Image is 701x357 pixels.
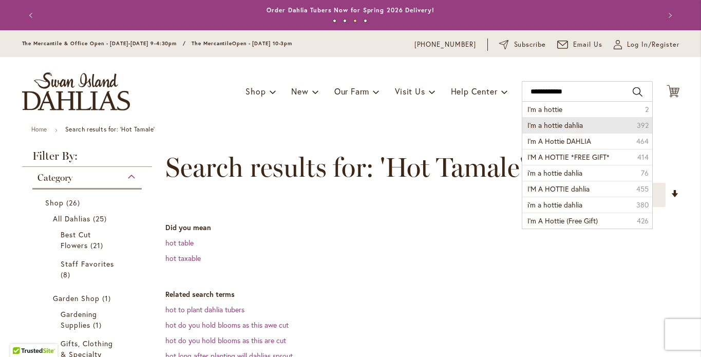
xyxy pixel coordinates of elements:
[343,19,347,23] button: 2 of 4
[93,213,109,224] span: 25
[527,184,590,194] span: I'M A HOTTIE dahlia
[527,104,562,114] span: I'm a hottie
[165,152,525,183] span: Search results for: 'Hot Tamale'
[232,40,292,47] span: Open - [DATE] 10-3pm
[61,269,73,280] span: 8
[61,229,117,251] a: Best Cut Flowers
[61,230,91,250] span: Best Cut Flowers
[93,320,104,330] span: 1
[364,19,367,23] button: 4 of 4
[637,216,649,226] span: 426
[527,136,591,146] span: I'm A Hottie DAHLIA
[451,86,498,97] span: Help Center
[573,40,602,50] span: Email Us
[527,168,582,178] span: i'm a hottie dahlia
[22,72,130,110] a: store logo
[267,6,434,14] a: Order Dahlia Tubers Now for Spring 2026 Delivery!
[61,309,97,330] span: Gardening Supplies
[395,86,425,97] span: Visit Us
[245,86,266,97] span: Shop
[90,240,106,251] span: 21
[53,214,91,223] span: All Dahlias
[659,5,679,26] button: Next
[8,321,36,349] iframe: Launch Accessibility Center
[165,238,194,248] a: hot table
[527,200,582,210] span: i'm a hottie dahlia
[291,86,308,97] span: New
[45,197,132,208] a: Shop
[165,222,679,233] dt: Did you mean
[637,120,649,130] span: 392
[53,293,100,303] span: Garden Shop
[636,200,649,210] span: 380
[527,216,598,226] span: I'm A Hottie (Free Gift)
[66,197,83,208] span: 26
[627,40,679,50] span: Log In/Register
[102,293,113,304] span: 1
[53,213,124,224] a: All Dahlias
[22,151,153,167] strong: Filter By:
[165,335,286,345] a: hot do you hold blooms as this are cut
[45,198,64,208] span: Shop
[334,86,369,97] span: Our Farm
[637,152,649,162] span: 414
[499,40,546,50] a: Subscribe
[31,125,47,133] a: Home
[353,19,357,23] button: 3 of 4
[636,136,649,146] span: 464
[65,125,155,133] strong: Search results for: 'Hot Tamale'
[514,40,546,50] span: Subscribe
[53,293,124,304] a: Garden Shop
[527,120,583,130] span: I'm a hottie dahlia
[614,40,679,50] a: Log In/Register
[633,84,642,100] button: Search
[22,5,43,26] button: Previous
[165,305,244,314] a: hot to plant dahlia tubers
[636,184,649,194] span: 455
[61,309,117,330] a: Gardening Supplies
[37,172,72,183] span: Category
[165,253,201,263] a: hot taxable
[165,320,289,330] a: hot do you hold blooms as this awe cut
[557,40,602,50] a: Email Us
[333,19,336,23] button: 1 of 4
[414,40,477,50] a: [PHONE_NUMBER]
[61,258,117,280] a: Staff Favorites
[165,289,679,299] dt: Related search terms
[645,104,649,115] span: 2
[61,259,115,269] span: Staff Favorites
[22,40,233,47] span: The Mercantile & Office Open - [DATE]-[DATE] 9-4:30pm / The Mercantile
[527,152,610,162] span: I'M A HOTTIE *FREE GIFT*
[641,168,649,178] span: 76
